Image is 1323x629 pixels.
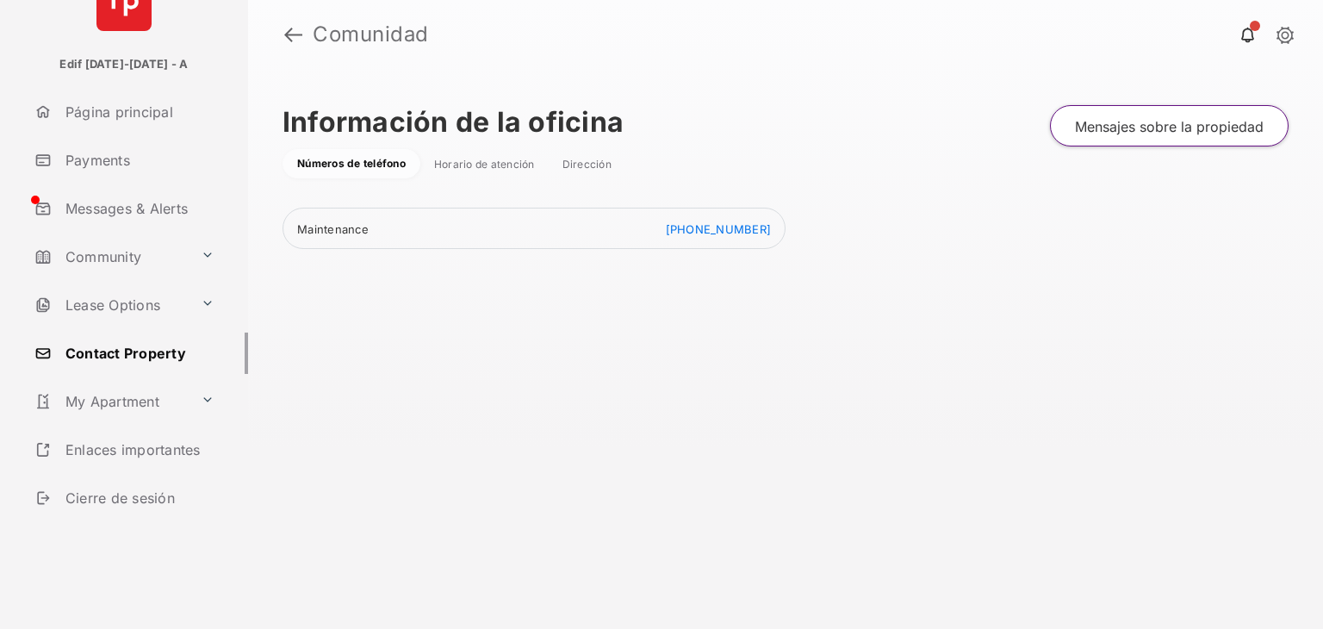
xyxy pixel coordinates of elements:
h1: Información de la oficina [283,105,624,146]
a: Lease Options [28,284,194,326]
p: Edif [DATE]-[DATE] - A [59,56,188,73]
a: Contact Property [28,333,248,374]
a: Community [28,236,194,277]
a: Messages & Alerts [28,188,248,229]
span: Maintenance [297,222,369,236]
a: Cierre de sesión [28,477,248,519]
a: Página principal [28,91,248,133]
a: My Apartment [28,381,194,422]
strong: Comunidad [313,24,429,45]
a: Enlaces importantes [28,429,221,470]
a: Horario de atención [434,158,535,171]
a: Payments [28,140,248,181]
button: Mensajes sobre la propiedad [1050,105,1289,146]
a: Dirección [562,158,612,171]
a: Números de teléfono [297,157,406,171]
